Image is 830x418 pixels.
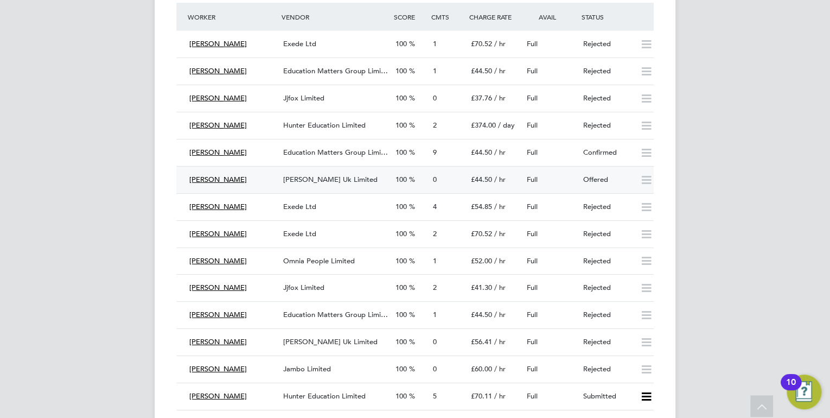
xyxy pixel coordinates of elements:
span: 2 [433,121,437,130]
div: Worker [185,7,279,27]
span: 0 [433,337,437,346]
span: [PERSON_NAME] [189,175,247,184]
span: / hr [494,202,505,211]
div: Rejected [579,198,635,216]
span: Jambo Limited [283,364,331,373]
div: Rejected [579,360,635,378]
span: £70.11 [470,391,491,401]
span: [PERSON_NAME] [189,283,247,292]
span: £44.50 [470,66,491,75]
span: Education Matters Group Limi… [283,148,388,157]
span: 0 [433,364,437,373]
span: 4 [433,202,437,211]
div: Charge Rate [466,7,522,27]
span: / hr [494,283,505,292]
span: 100 [395,364,407,373]
span: Full [527,229,538,238]
span: / hr [494,337,505,346]
span: Full [527,364,538,373]
span: 1 [433,256,437,265]
span: Hunter Education Limited [283,121,366,130]
div: Rejected [579,225,635,243]
span: 100 [395,148,407,157]
span: [PERSON_NAME] [189,229,247,238]
span: £60.00 [470,364,491,373]
span: Full [527,121,538,130]
span: / hr [494,66,505,75]
span: / hr [494,256,505,265]
button: Open Resource Center, 10 new notifications [787,375,821,409]
span: Exede Ltd [283,229,316,238]
span: Full [527,256,538,265]
span: 100 [395,256,407,265]
div: Rejected [579,252,635,270]
span: Jjfox Limited [283,283,324,292]
span: 0 [433,93,437,103]
span: £44.50 [470,148,491,157]
span: [PERSON_NAME] [189,93,247,103]
div: Rejected [579,333,635,351]
span: £56.41 [470,337,491,346]
span: 1 [433,66,437,75]
span: Exede Ltd [283,39,316,48]
span: [PERSON_NAME] [189,364,247,373]
span: 100 [395,337,407,346]
span: £37.76 [470,93,491,103]
span: 100 [395,310,407,319]
span: 1 [433,39,437,48]
span: [PERSON_NAME] [189,66,247,75]
span: / hr [494,148,505,157]
span: Jjfox Limited [283,93,324,103]
span: £70.52 [470,229,491,238]
div: Confirmed [579,144,635,162]
span: £54.85 [470,202,491,211]
div: Rejected [579,90,635,107]
span: [PERSON_NAME] [189,202,247,211]
span: / hr [494,175,505,184]
div: Score [391,7,429,27]
span: [PERSON_NAME] [189,121,247,130]
span: [PERSON_NAME] [189,337,247,346]
span: / hr [494,364,505,373]
span: Hunter Education Limited [283,391,366,401]
div: Status [579,7,654,27]
span: 100 [395,66,407,75]
span: 9 [433,148,437,157]
span: / hr [494,391,505,401]
div: Offered [579,171,635,189]
span: Full [527,283,538,292]
span: Full [527,202,538,211]
div: Rejected [579,306,635,324]
span: 100 [395,175,407,184]
span: £70.52 [470,39,491,48]
div: Rejected [579,35,635,53]
span: 100 [395,391,407,401]
span: Omnia People Limited [283,256,355,265]
span: [PERSON_NAME] [189,256,247,265]
span: / day [497,121,514,130]
span: Full [527,175,538,184]
div: Rejected [579,279,635,297]
span: 1 [433,310,437,319]
div: Vendor [279,7,391,27]
span: / hr [494,310,505,319]
span: £374.00 [470,121,495,130]
span: [PERSON_NAME] [189,391,247,401]
span: Education Matters Group Limi… [283,310,388,319]
span: Full [527,66,538,75]
span: Education Matters Group Limi… [283,66,388,75]
div: 10 [786,382,796,396]
span: [PERSON_NAME] [189,39,247,48]
span: Full [527,391,538,401]
span: £44.50 [470,310,491,319]
div: Rejected [579,117,635,135]
span: £52.00 [470,256,491,265]
span: Full [527,148,538,157]
span: [PERSON_NAME] Uk Limited [283,175,378,184]
span: 100 [395,121,407,130]
span: [PERSON_NAME] [189,310,247,319]
span: / hr [494,229,505,238]
div: Cmts [429,7,466,27]
div: Submitted [579,388,635,406]
span: 5 [433,391,437,401]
